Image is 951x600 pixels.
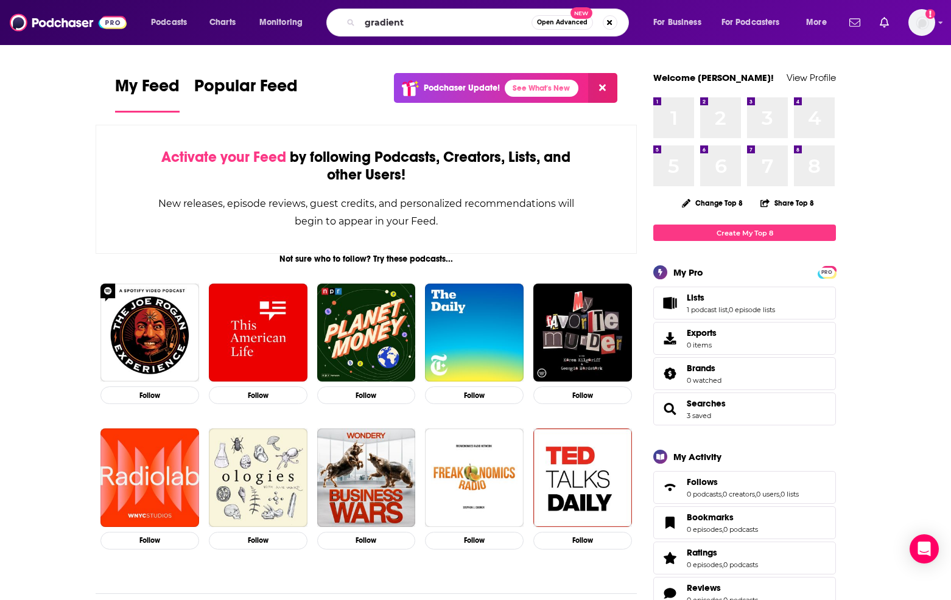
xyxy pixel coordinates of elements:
[653,357,836,390] span: Brands
[723,490,755,498] a: 0 creators
[844,12,865,33] a: Show notifications dropdown
[687,476,718,487] span: Follows
[819,267,834,276] a: PRO
[658,514,682,531] a: Bookmarks
[908,9,935,36] button: Show profile menu
[687,512,734,523] span: Bookmarks
[658,295,682,312] a: Lists
[687,292,775,303] a: Lists
[157,195,575,230] div: New releases, episode reviews, guest credits, and personalized recommendations will begin to appe...
[317,386,416,404] button: Follow
[798,13,842,32] button: open menu
[714,13,798,32] button: open menu
[687,363,715,374] span: Brands
[687,547,717,558] span: Ratings
[115,75,180,113] a: My Feed
[10,11,127,34] img: Podchaser - Follow, Share and Rate Podcasts
[251,13,318,32] button: open menu
[653,506,836,539] span: Bookmarks
[721,14,780,31] span: For Podcasters
[722,525,723,534] span: ,
[787,72,836,83] a: View Profile
[209,428,307,527] img: Ologies with Alie Ward
[925,9,935,19] svg: Add a profile image
[687,292,704,303] span: Lists
[687,476,799,487] a: Follows
[100,428,199,527] img: Radiolab
[658,549,682,567] a: Ratings
[673,267,703,278] div: My Pro
[675,195,750,211] button: Change Top 8
[317,532,416,549] button: Follow
[687,327,717,338] span: Exports
[151,14,187,31] span: Podcasts
[96,254,637,264] div: Not sure who to follow? Try these podcasts...
[100,284,199,382] img: The Joe Rogan Experience
[194,75,298,103] span: Popular Feed
[687,305,728,314] a: 1 podcast list
[317,428,416,527] img: Business Wars
[425,284,524,382] img: The Daily
[755,490,756,498] span: ,
[645,13,717,32] button: open menu
[687,398,726,409] a: Searches
[537,19,588,26] span: Open Advanced
[658,400,682,417] a: Searches
[317,284,416,382] img: Planet Money
[424,83,500,93] p: Podchaser Update!
[908,9,935,36] span: Logged in as danikarchmer
[687,560,722,569] a: 0 episodes
[687,490,721,498] a: 0 podcasts
[425,386,524,404] button: Follow
[338,9,640,37] div: Search podcasts, credits, & more...
[687,547,758,558] a: Ratings
[653,14,701,31] span: For Business
[142,13,203,32] button: open menu
[653,542,836,574] span: Ratings
[209,386,307,404] button: Follow
[653,392,836,425] span: Searches
[806,14,827,31] span: More
[194,75,298,113] a: Popular Feed
[722,560,723,569] span: ,
[360,13,532,32] input: Search podcasts, credits, & more...
[673,451,721,462] div: My Activity
[756,490,779,498] a: 0 users
[157,148,575,184] div: by following Podcasts, Creators, Lists, and other Users!
[779,490,781,498] span: ,
[875,12,894,33] a: Show notifications dropdown
[658,330,682,347] span: Exports
[425,428,524,527] img: Freakonomics Radio
[532,15,593,30] button: Open AdvancedNew
[728,305,729,314] span: ,
[687,582,758,593] a: Reviews
[687,376,721,385] a: 0 watched
[505,80,578,97] a: See What's New
[653,72,774,83] a: Welcome [PERSON_NAME]!
[533,428,632,527] a: TED Talks Daily
[533,386,632,404] button: Follow
[687,411,711,420] a: 3 saved
[687,363,721,374] a: Brands
[100,386,199,404] button: Follow
[729,305,775,314] a: 0 episode lists
[723,560,758,569] a: 0 podcasts
[658,479,682,496] a: Follows
[202,13,243,32] a: Charts
[533,284,632,382] img: My Favorite Murder with Karen Kilgariff and Georgia Hardstark
[100,532,199,549] button: Follow
[533,532,632,549] button: Follow
[781,490,799,498] a: 0 lists
[209,284,307,382] img: This American Life
[209,14,236,31] span: Charts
